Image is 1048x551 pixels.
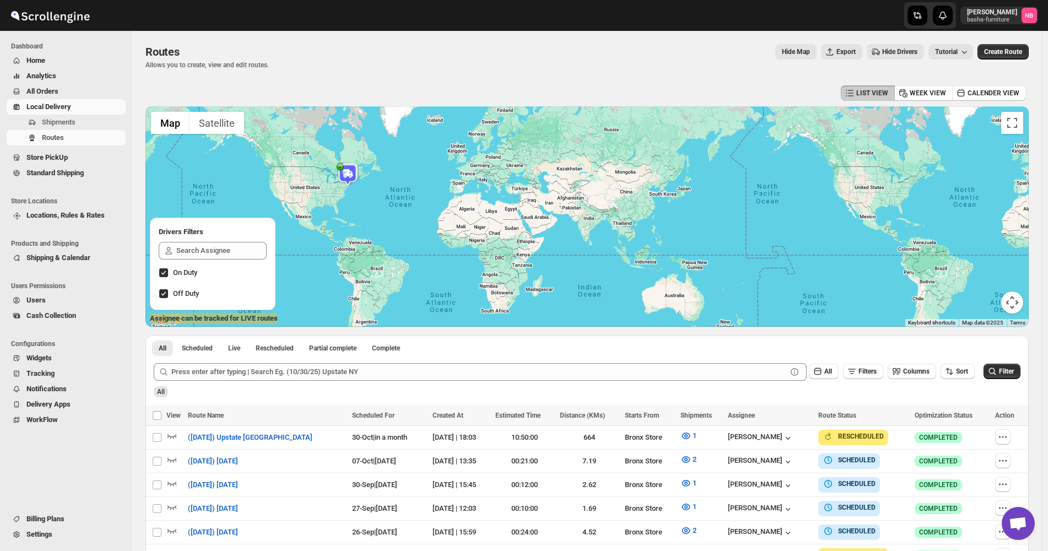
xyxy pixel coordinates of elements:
span: Widgets [26,354,52,362]
p: Allows you to create, view and edit routes. [145,61,269,69]
span: 26-Sep | [DATE] [352,528,397,536]
button: Filter [984,364,1020,379]
div: [DATE] | 18:03 [433,432,489,443]
button: ([DATE]) [DATE] [181,523,245,541]
span: 1 [693,503,696,511]
span: Tutorial [935,48,958,56]
div: [DATE] | 13:35 [433,456,489,467]
button: Home [7,53,126,68]
input: Press enter after typing | Search Eg. (10/30/25) Upstate NY [171,363,787,381]
button: [PERSON_NAME] [728,527,793,538]
div: Open chat [1002,507,1035,540]
span: Standard Shipping [26,169,84,177]
div: 2.62 [560,479,618,490]
button: Create Route [977,44,1029,60]
span: Analytics [26,72,56,80]
button: All routes [152,341,173,356]
span: LIST VIEW [856,89,888,98]
button: LIST VIEW [841,85,895,101]
button: [PERSON_NAME] [728,456,793,467]
span: Filter [999,368,1014,375]
div: [DATE] | 15:59 [433,527,489,538]
span: Billing Plans [26,515,64,523]
button: Keyboard shortcuts [908,319,955,327]
span: ([DATE]) [DATE] [188,479,238,490]
span: COMPLETED [919,528,958,537]
span: On Duty [173,268,197,277]
b: SCHEDULED [838,480,876,488]
button: 1 [674,474,703,492]
span: Cash Collection [26,311,76,320]
span: Columns [903,368,930,375]
p: [PERSON_NAME] [967,8,1017,17]
div: 10:50:00 [495,432,554,443]
div: 7.19 [560,456,618,467]
button: Notifications [7,381,126,397]
button: ([DATE]) [DATE] [181,500,245,517]
div: 00:24:00 [495,527,554,538]
button: Map camera controls [1001,291,1023,314]
span: Nael Basha [1022,8,1037,23]
span: Local Delivery [26,102,71,111]
button: SCHEDULED [823,526,876,537]
p: basha-furniture [967,17,1017,23]
span: 30-Sep | [DATE] [352,480,397,489]
button: [PERSON_NAME] [728,433,793,444]
span: Routes [145,45,180,58]
span: Export [836,47,856,56]
div: 00:10:00 [495,503,554,514]
button: CALENDER VIEW [952,85,1026,101]
button: WEEK VIEW [894,85,953,101]
span: Starts From [625,412,659,419]
span: Routes [42,133,64,142]
button: Export [821,44,862,60]
span: Optimization Status [915,412,973,419]
button: WorkFlow [7,412,126,428]
button: Columns [888,364,936,379]
button: Tutorial [928,44,973,60]
button: Show street map [151,112,190,134]
span: Settings [26,530,52,538]
button: Show satellite imagery [190,112,244,134]
div: 4.52 [560,527,618,538]
span: Hide Map [782,47,810,56]
button: Hide Drivers [867,44,924,60]
span: 1 [693,431,696,440]
div: [DATE] | 15:45 [433,479,489,490]
button: Delivery Apps [7,397,126,412]
button: 2 [674,522,703,539]
h2: Drivers Filters [159,226,267,237]
button: Filters [843,364,883,379]
span: ([DATE]) [DATE] [188,456,238,467]
button: All Orders [7,84,126,99]
span: Off Duty [173,289,199,298]
button: SCHEDULED [823,502,876,513]
span: Live [228,344,240,353]
div: Bronx Store [625,527,673,538]
button: [PERSON_NAME] [728,504,793,515]
button: User menu [960,7,1038,24]
span: Notifications [26,385,67,393]
span: 2 [693,455,696,463]
span: Estimated Time [495,412,541,419]
span: Rescheduled [256,344,294,353]
span: 27-Sep | [DATE] [352,504,397,512]
span: Route Name [188,412,224,419]
span: Assignee [728,412,755,419]
button: ([DATE]) Upstate [GEOGRAPHIC_DATA] [181,429,319,446]
span: All [159,344,166,353]
div: Bronx Store [625,432,673,443]
span: Shipments [680,412,712,419]
span: Store Locations [11,197,127,206]
span: Tracking [26,369,55,377]
span: ([DATE]) Upstate [GEOGRAPHIC_DATA] [188,432,312,443]
b: RESCHEDULED [838,433,884,440]
span: Products and Shipping [11,239,127,248]
span: Create Route [984,47,1022,56]
button: RESCHEDULED [823,431,884,442]
span: View [166,412,181,419]
span: CALENDER VIEW [968,89,1019,98]
span: ([DATE]) [DATE] [188,503,238,514]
